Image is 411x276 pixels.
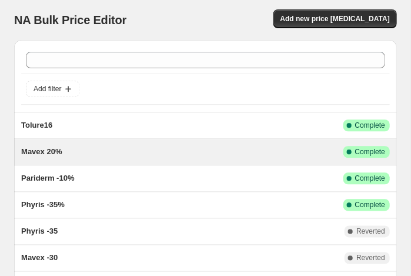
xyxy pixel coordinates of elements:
span: Complete [355,200,385,210]
span: NA Bulk Price Editor [14,14,126,26]
span: Add filter [34,84,61,94]
span: Tolure16 [21,121,52,129]
span: Reverted [356,227,385,236]
button: Add filter [26,81,79,97]
span: Complete [355,121,385,130]
span: Mavex -30 [21,253,58,262]
span: Phyris -35 [21,227,58,235]
span: Complete [355,147,385,157]
span: Mavex 20% [21,147,62,156]
span: Phyris -35% [21,200,65,209]
button: Add new price [MEDICAL_DATA] [273,9,396,28]
span: Reverted [356,253,385,262]
span: Pariderm -10% [21,174,74,182]
span: Complete [355,174,385,183]
span: Add new price [MEDICAL_DATA] [280,14,389,24]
